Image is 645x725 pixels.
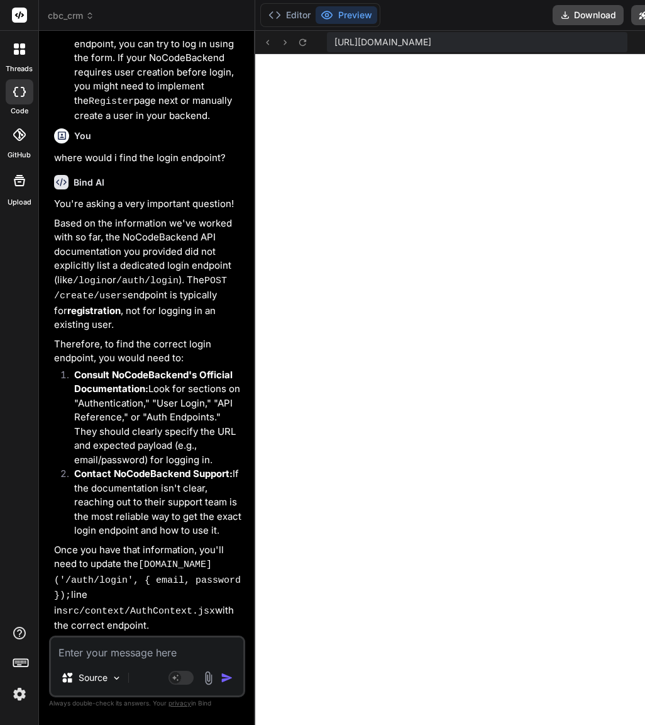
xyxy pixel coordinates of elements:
li: After confirming the endpoint, you can try to log in using the form. If your NoCodeBackend requir... [64,23,243,123]
p: Source [79,672,107,684]
span: privacy [168,699,191,707]
li: If the documentation isn't clear, reaching out to their support team is the most reliable way to ... [64,467,243,538]
img: Pick Models [111,673,122,683]
p: Therefore, to find the correct login endpoint, you would need to: [54,337,243,366]
strong: Consult NoCodeBackend's Official Documentation: [74,369,233,395]
code: /login [73,276,107,286]
img: attachment [201,671,216,685]
button: Preview [316,6,377,24]
code: Register [89,96,134,107]
code: /auth/login [116,276,179,286]
label: GitHub [8,150,31,160]
strong: registration [67,305,121,317]
label: threads [6,64,33,74]
code: [DOMAIN_NAME]('/auth/login', { email, password }); [54,559,246,601]
h6: You [74,130,91,142]
img: icon [221,672,233,684]
strong: Contact NoCodeBackend Support: [74,468,233,480]
button: Editor [263,6,316,24]
p: Based on the information we've worked with so far, the NoCodeBackend API documentation you provid... [54,216,243,332]
span: cbc_crm [48,9,94,22]
code: src/context/AuthContext.jsx [62,606,215,617]
h6: Bind AI [74,176,104,189]
p: where would i find the login endpoint? [54,151,243,166]
p: You're asking a very important question! [54,197,243,211]
label: code [11,106,28,116]
img: settings [9,683,30,705]
li: Look for sections on "Authentication," "User Login," "API Reference," or "Auth Endpoints." They s... [64,368,243,468]
p: Always double-check its answers. Your in Bind [49,697,245,709]
p: Once you have that information, you'll need to update the line in with the correct endpoint. [54,543,243,633]
span: [URL][DOMAIN_NAME] [334,36,431,48]
button: Download [553,5,624,25]
label: Upload [8,197,31,208]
